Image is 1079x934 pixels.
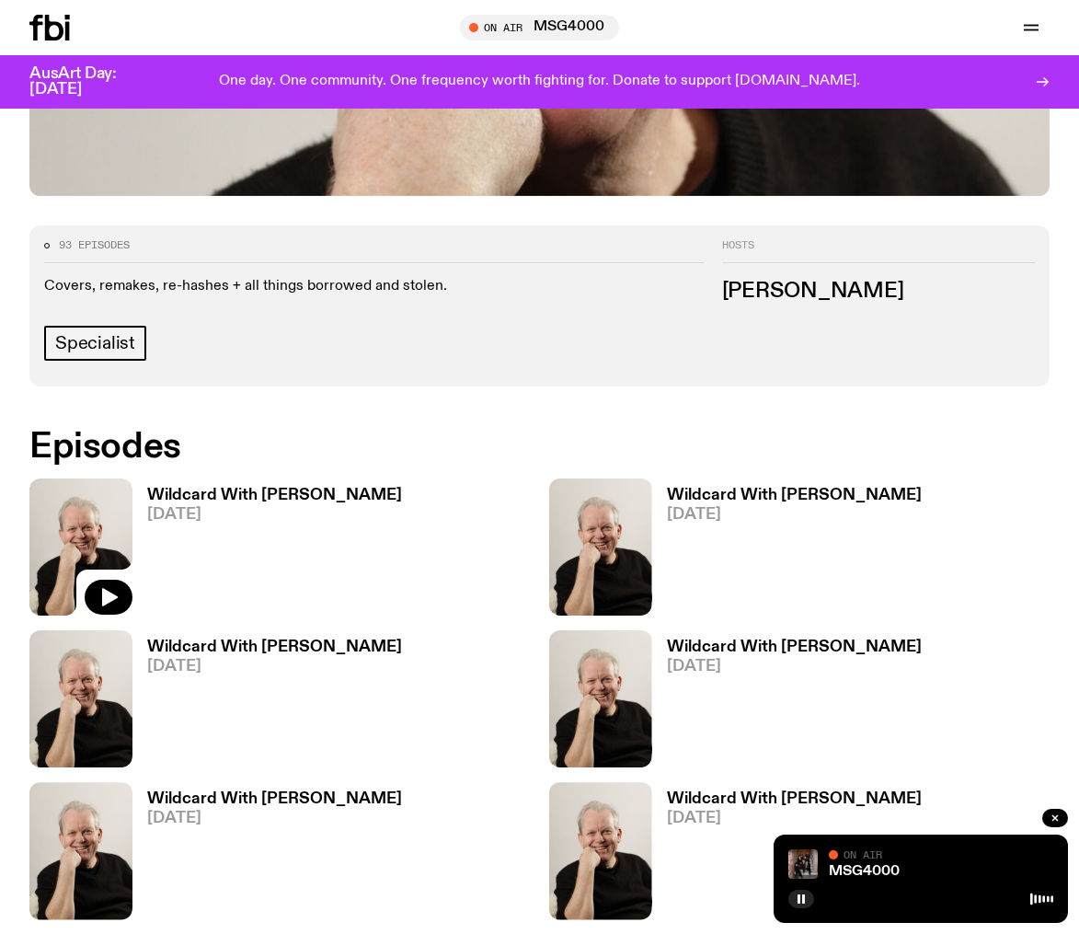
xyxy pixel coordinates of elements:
h2: Hosts [722,240,1035,262]
a: Wildcard With [PERSON_NAME][DATE] [132,640,402,767]
a: Specialist [44,326,146,361]
a: Wildcard With [PERSON_NAME][DATE] [652,488,922,616]
h2: Episodes [29,431,704,464]
img: Stuart is smiling charmingly, wearing a black t-shirt against a stark white background. [29,630,132,767]
span: [DATE] [667,507,922,523]
h3: Wildcard With [PERSON_NAME] [147,488,402,503]
span: Specialist [55,333,135,353]
a: Wildcard With [PERSON_NAME][DATE] [652,791,922,919]
h3: [PERSON_NAME] [722,281,1035,301]
h3: Wildcard With [PERSON_NAME] [147,640,402,655]
h3: Wildcard With [PERSON_NAME] [147,791,402,807]
h3: Wildcard With [PERSON_NAME] [667,488,922,503]
span: [DATE] [147,811,402,826]
span: 93 episodes [59,240,130,250]
span: [DATE] [667,659,922,675]
button: On AirMSG4000 [460,15,619,40]
p: One day. One community. One frequency worth fighting for. Donate to support [DOMAIN_NAME]. [219,74,860,90]
a: Wildcard With [PERSON_NAME][DATE] [652,640,922,767]
span: [DATE] [147,507,402,523]
img: Stuart is smiling charmingly, wearing a black t-shirt against a stark white background. [29,479,132,616]
a: MSG4000 [829,864,900,879]
a: Wildcard With [PERSON_NAME][DATE] [132,488,402,616]
span: [DATE] [667,811,922,826]
a: Wildcard With [PERSON_NAME][DATE] [132,791,402,919]
p: Covers, remakes, re-hashes + all things borrowed and stolen. [44,277,704,294]
span: On Air [844,848,882,860]
img: Stuart is smiling charmingly, wearing a black t-shirt against a stark white background. [29,782,132,919]
img: Stuart is smiling charmingly, wearing a black t-shirt against a stark white background. [549,479,652,616]
h3: Wildcard With [PERSON_NAME] [667,791,922,807]
span: [DATE] [147,659,402,675]
h3: Wildcard With [PERSON_NAME] [667,640,922,655]
h3: AusArt Day: [DATE] [29,66,147,98]
img: Stuart is smiling charmingly, wearing a black t-shirt against a stark white background. [549,782,652,919]
img: Stuart is smiling charmingly, wearing a black t-shirt against a stark white background. [549,630,652,767]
